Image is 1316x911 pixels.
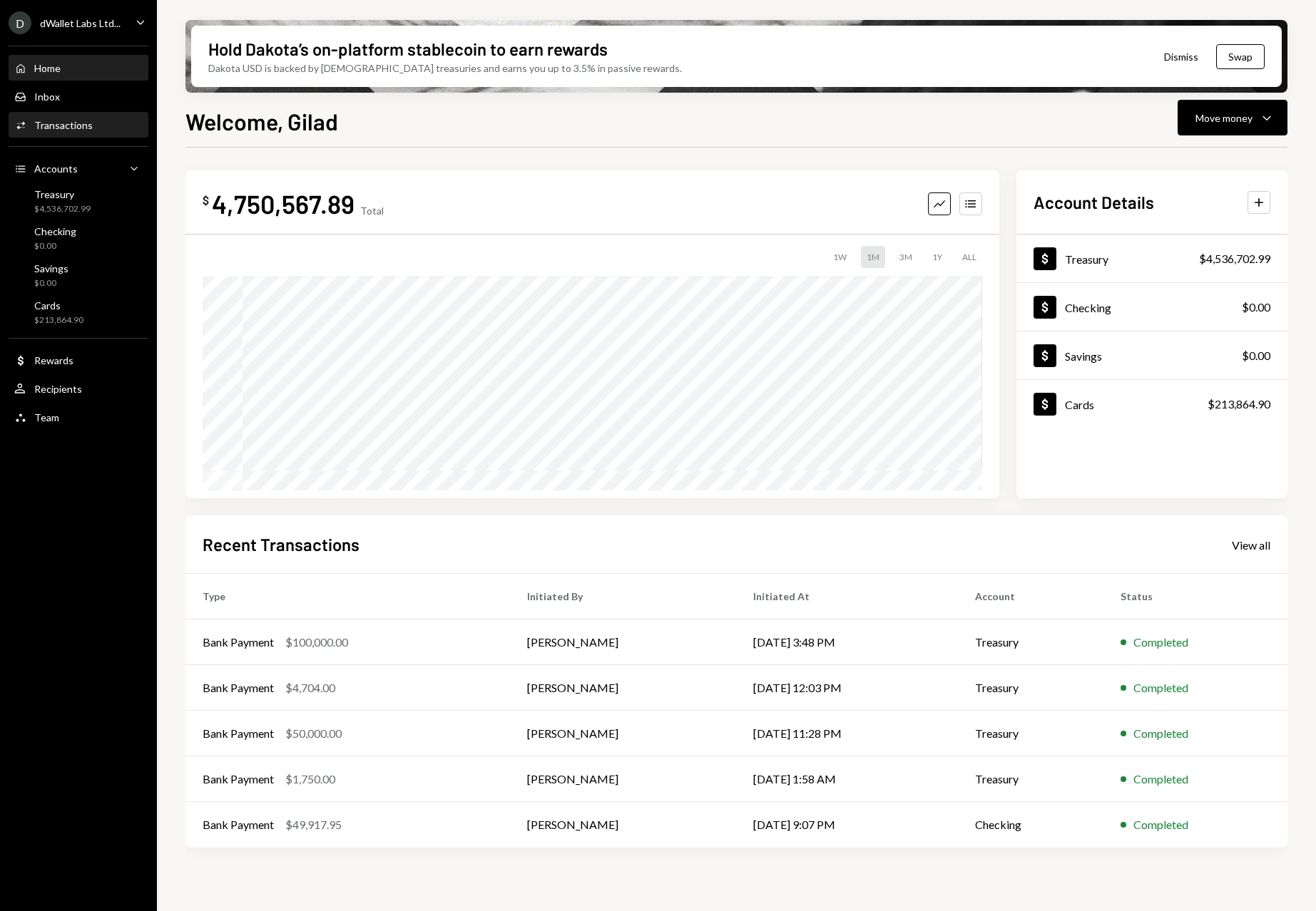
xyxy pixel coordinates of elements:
div: 1M [861,246,885,268]
div: Inbox [34,91,60,103]
div: Move money [1195,110,1253,125]
td: Treasury [958,711,1103,756]
div: Treasury [1065,252,1108,266]
div: Rewards [34,354,73,366]
div: $1,750.00 [285,771,335,788]
td: [PERSON_NAME] [510,619,737,665]
div: $0.00 [1242,347,1270,364]
div: ALL [957,246,982,268]
td: [PERSON_NAME] [510,665,737,711]
div: Completed [1133,771,1188,788]
td: [DATE] 9:07 PM [736,802,957,848]
div: Cards [1065,398,1094,411]
div: Team [34,411,59,423]
td: [PERSON_NAME] [510,711,737,756]
div: Bank Payment [203,634,274,651]
div: 4,750,567.89 [212,187,354,220]
td: Treasury [958,619,1103,665]
td: Treasury [958,665,1103,711]
div: $213,864.90 [1208,396,1270,413]
div: $4,704.00 [285,679,335,696]
div: Checking [34,225,76,237]
a: Treasury$4,536,702.99 [9,184,148,218]
div: D [9,11,31,34]
a: Recipients [9,376,148,401]
div: Savings [34,262,68,274]
a: Savings$0.00 [9,258,148,292]
div: $0.00 [1242,299,1270,316]
a: Treasury$4,536,702.99 [1016,235,1287,282]
div: Hold Dakota’s on-platform stablecoin to earn rewards [208,37,608,61]
td: [DATE] 3:48 PM [736,619,957,665]
div: Completed [1133,816,1188,833]
div: Accounts [34,163,78,175]
div: 1Y [927,246,948,268]
a: Rewards [9,347,148,373]
a: Cards$213,864.90 [9,295,148,329]
h1: Welcome, Gilad [185,107,338,135]
th: Account [958,574,1103,619]
div: Bank Payment [203,725,274,742]
div: Recipients [34,383,82,395]
th: Type [185,574,510,619]
button: Move money [1178,100,1287,135]
div: Completed [1133,634,1188,651]
a: Team [9,404,148,430]
td: Checking [958,802,1103,848]
div: $ [203,193,209,207]
div: 3M [894,246,918,268]
a: View all [1232,537,1270,552]
a: Checking$0.00 [1016,283,1287,331]
div: $213,864.90 [34,314,83,326]
div: Checking [1065,301,1111,314]
div: 1W [827,246,852,268]
th: Initiated By [510,574,737,619]
div: Savings [1065,349,1102,363]
th: Status [1103,574,1287,619]
th: Initiated At [736,574,957,619]
a: Cards$213,864.90 [1016,380,1287,428]
a: Home [9,55,148,81]
a: Checking$0.00 [9,221,148,255]
div: Bank Payment [203,771,274,788]
button: Swap [1216,44,1265,69]
div: Transactions [34,119,93,131]
div: Total [360,205,384,217]
div: $49,917.95 [285,816,342,833]
a: Inbox [9,83,148,109]
div: Completed [1133,725,1188,742]
h2: Account Details [1034,190,1154,214]
button: Dismiss [1146,40,1216,73]
div: $4,536,702.99 [34,203,91,215]
div: Home [34,62,61,74]
td: [PERSON_NAME] [510,756,737,802]
a: Transactions [9,112,148,138]
div: Bank Payment [203,679,274,696]
div: Dakota USD is backed by [DEMOGRAPHIC_DATA] treasuries and earns you up to 3.5% in passive rewards. [208,61,682,76]
h2: Recent Transactions [203,532,359,556]
div: $50,000.00 [285,725,342,742]
td: [DATE] 12:03 PM [736,665,957,711]
div: $4,536,702.99 [1199,250,1270,267]
div: Completed [1133,679,1188,696]
div: $0.00 [34,277,68,289]
div: Bank Payment [203,816,274,833]
div: dWallet Labs Ltd... [40,17,121,29]
div: Treasury [34,188,91,200]
div: $100,000.00 [285,634,348,651]
div: $0.00 [34,240,76,252]
a: Accounts [9,155,148,181]
div: View all [1232,538,1270,552]
td: Treasury [958,756,1103,802]
td: [DATE] 11:28 PM [736,711,957,756]
td: [PERSON_NAME] [510,802,737,848]
td: [DATE] 1:58 AM [736,756,957,802]
div: Cards [34,299,83,312]
a: Savings$0.00 [1016,331,1287,379]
